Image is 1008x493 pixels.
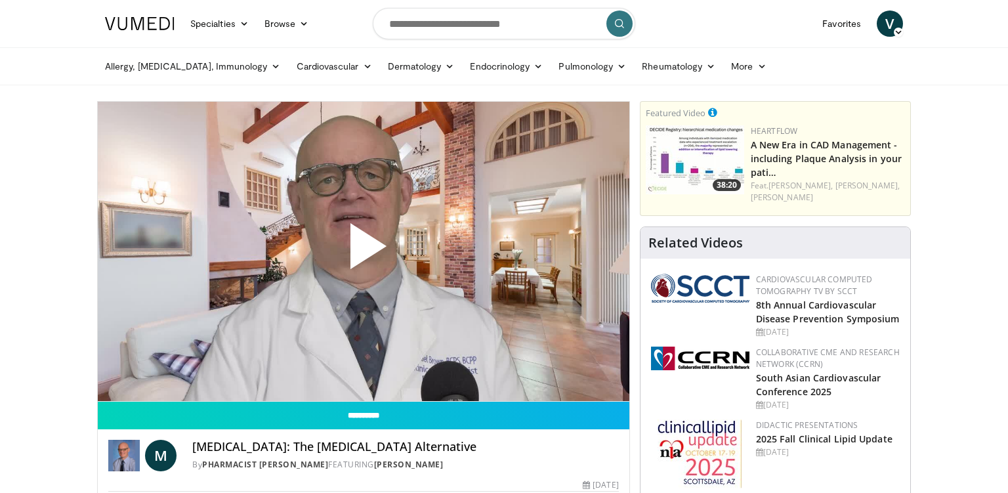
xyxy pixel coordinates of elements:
a: Favorites [814,11,869,37]
a: 8th Annual Cardiovascular Disease Prevention Symposium [756,299,900,325]
img: 738d0e2d-290f-4d89-8861-908fb8b721dc.150x105_q85_crop-smart_upscale.jpg [646,125,744,194]
video-js: Video Player [98,102,629,402]
div: [DATE] [583,479,618,491]
img: 51a70120-4f25-49cc-93a4-67582377e75f.png.150x105_q85_autocrop_double_scale_upscale_version-0.2.png [651,274,749,303]
a: Dermatology [380,53,463,79]
a: A New Era in CAD Management - including Plaque Analysis in your pati… [751,139,902,179]
div: [DATE] [756,399,900,411]
a: 2025 Fall Clinical Lipid Update [756,433,892,445]
a: More [723,53,774,79]
button: Play Video [245,187,482,316]
a: Cardiovascular Computed Tomography TV by SCCT [756,274,873,297]
div: [DATE] [756,446,900,458]
a: 38:20 [646,125,744,194]
a: Specialties [182,11,257,37]
a: Allergy, [MEDICAL_DATA], Immunology [97,53,289,79]
a: [PERSON_NAME] [751,192,813,203]
a: Cardiovascular [289,53,380,79]
a: Collaborative CME and Research Network (CCRN) [756,347,900,370]
h4: Related Videos [648,235,743,251]
span: 38:20 [713,179,741,191]
div: Feat. [751,180,905,204]
a: [PERSON_NAME] [374,459,444,470]
a: South Asian Cardiovascular Conference 2025 [756,372,881,398]
img: Pharmacist Michael [108,440,140,471]
img: VuMedi Logo [105,17,175,30]
small: Featured Video [646,107,705,119]
a: Heartflow [751,125,798,137]
a: V [877,11,903,37]
a: M [145,440,177,471]
a: Rheumatology [634,53,723,79]
a: Pharmacist [PERSON_NAME] [202,459,328,470]
a: Browse [257,11,317,37]
a: [PERSON_NAME], [835,180,900,191]
div: [DATE] [756,326,900,338]
a: Pulmonology [551,53,634,79]
input: Search topics, interventions [373,8,635,39]
a: [PERSON_NAME], [768,180,833,191]
a: Endocrinology [462,53,551,79]
div: By FEATURING [192,459,619,471]
div: Didactic Presentations [756,419,900,431]
img: d65bce67-f81a-47c5-b47d-7b8806b59ca8.jpg.150x105_q85_autocrop_double_scale_upscale_version-0.2.jpg [658,419,742,488]
h4: [MEDICAL_DATA]: The [MEDICAL_DATA] Alternative [192,440,619,454]
img: a04ee3ba-8487-4636-b0fb-5e8d268f3737.png.150x105_q85_autocrop_double_scale_upscale_version-0.2.png [651,347,749,370]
